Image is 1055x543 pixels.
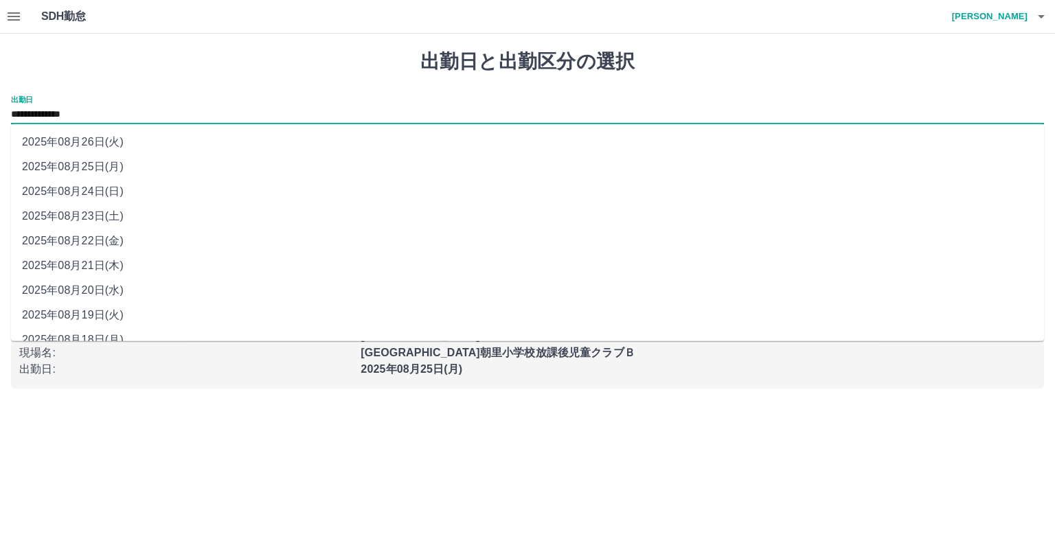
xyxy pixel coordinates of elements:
[11,154,1044,179] li: 2025年08月25日(月)
[11,94,33,104] label: 出勤日
[361,347,635,358] b: [GEOGRAPHIC_DATA]朝里小学校放課後児童クラブＢ
[11,253,1044,278] li: 2025年08月21日(木)
[11,327,1044,352] li: 2025年08月18日(月)
[11,303,1044,327] li: 2025年08月19日(火)
[19,345,352,361] p: 現場名 :
[11,130,1044,154] li: 2025年08月26日(火)
[11,204,1044,229] li: 2025年08月23日(土)
[11,50,1044,73] h1: 出勤日と出勤区分の選択
[19,361,352,378] p: 出勤日 :
[11,179,1044,204] li: 2025年08月24日(日)
[11,229,1044,253] li: 2025年08月22日(金)
[361,363,462,375] b: 2025年08月25日(月)
[11,278,1044,303] li: 2025年08月20日(水)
